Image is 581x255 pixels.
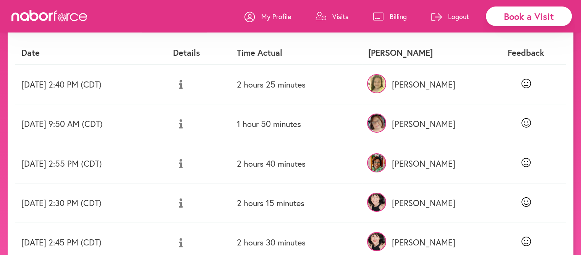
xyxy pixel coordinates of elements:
[448,12,469,21] p: Logout
[167,42,231,64] th: Details
[373,5,407,28] a: Billing
[367,74,386,93] img: 52IDxCGOQJeqLT4bjJ27
[368,237,481,247] p: [PERSON_NAME]
[332,12,348,21] p: Visits
[487,42,566,64] th: Feedback
[316,5,348,28] a: Visits
[431,5,469,28] a: Logout
[15,144,167,183] td: [DATE] 2:55 PM (CDT)
[367,153,386,172] img: RX6BgxIQ8OekZ4VsLwxw
[244,5,291,28] a: My Profile
[390,12,407,21] p: Billing
[231,183,362,223] td: 2 hours 15 minutes
[231,104,362,144] td: 1 hour 50 minutes
[15,104,167,144] td: [DATE] 9:50 AM (CDT)
[231,65,362,104] td: 2 hours 25 minutes
[367,193,386,212] img: 1HB3C5UEQziqYiNiRP9Q
[15,65,167,104] td: [DATE] 2:40 PM (CDT)
[368,80,481,89] p: [PERSON_NAME]
[261,12,291,21] p: My Profile
[231,144,362,183] td: 2 hours 40 minutes
[367,232,386,251] img: 1HB3C5UEQziqYiNiRP9Q
[486,6,572,26] div: Book a Visit
[362,42,487,64] th: [PERSON_NAME]
[367,114,386,133] img: X6yAEHmcQCCkqRYxWtLn
[231,42,362,64] th: Time Actual
[368,159,481,169] p: [PERSON_NAME]
[368,198,481,208] p: [PERSON_NAME]
[15,42,167,64] th: Date
[368,119,481,129] p: [PERSON_NAME]
[15,183,167,223] td: [DATE] 2:30 PM (CDT)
